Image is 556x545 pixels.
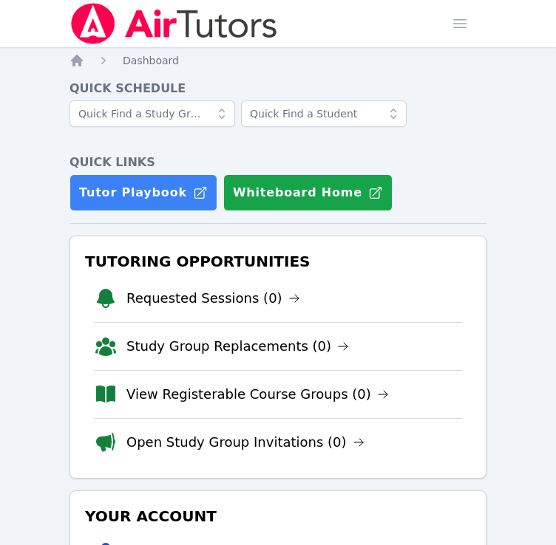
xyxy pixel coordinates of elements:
[223,174,393,211] button: Whiteboard Home
[126,336,349,357] a: Study Group Replacements (0)
[69,174,217,211] a: Tutor Playbook
[123,53,179,68] a: Dashboard
[126,432,365,453] a: Open Study Group Invitations (0)
[69,3,279,44] img: Air Tutors
[69,53,486,68] nav: Breadcrumb
[69,80,486,97] h4: Quick Schedule
[123,55,179,66] span: Dashboard
[126,288,300,309] a: Requested Sessions (0)
[241,100,407,127] input: Quick Find a Student
[82,248,474,275] h3: Tutoring Opportunities
[82,503,474,529] h3: Your Account
[126,384,389,405] a: View Registerable Course Groups (0)
[69,154,486,171] h4: Quick Links
[69,100,235,127] input: Quick Find a Study Group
